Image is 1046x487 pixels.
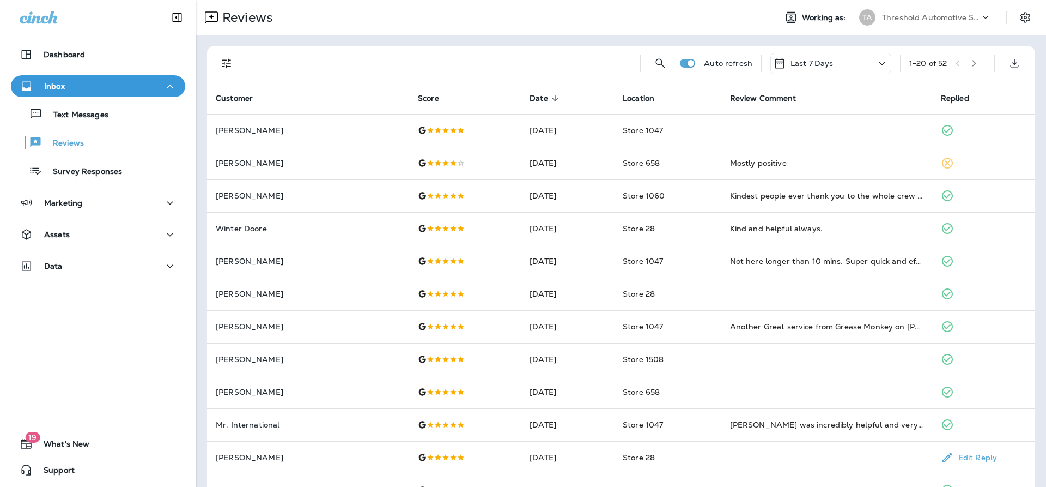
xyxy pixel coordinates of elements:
p: [PERSON_NAME] [216,257,400,266]
p: Assets [44,230,70,239]
span: Support [33,466,75,479]
p: [PERSON_NAME] [216,322,400,331]
p: Edit Reply [954,453,997,462]
span: Replied [941,94,969,103]
span: Store 1047 [623,322,663,332]
p: [PERSON_NAME] [216,388,400,396]
p: Survey Responses [42,167,122,177]
span: Replied [941,93,983,103]
span: Store 1047 [623,125,663,135]
div: Another Great service from Grease Monkey on Holms. Always a great crew and excellent service. Cle... [730,321,923,332]
span: Store 28 [623,224,655,233]
button: 19What's New [11,433,185,455]
button: Collapse Sidebar [162,7,192,28]
p: Threshold Automotive Service dba Grease Monkey [882,13,980,22]
div: Kindest people ever thank you to the whole crew at grease monkey they made my whole day [730,190,923,201]
button: Text Messages [11,103,185,125]
td: [DATE] [521,343,614,376]
button: Export as CSV [1004,52,1025,74]
p: Winter Doore [216,224,400,233]
span: Score [418,94,439,103]
button: Dashboard [11,44,185,65]
p: Inbox [44,82,65,91]
td: [DATE] [521,278,614,310]
p: Data [44,262,63,270]
div: TA [859,9,875,26]
td: [DATE] [521,114,614,147]
td: [DATE] [521,376,614,408]
p: [PERSON_NAME] [216,126,400,135]
p: [PERSON_NAME] [216,355,400,364]
p: [PERSON_NAME] [216,191,400,200]
p: Dashboard [44,50,85,59]
span: Store 28 [623,453,655,462]
span: Store 1508 [623,354,664,364]
span: Store 1060 [623,191,665,201]
span: Store 1047 [623,420,663,430]
span: Store 1047 [623,256,663,266]
span: Review Comment [730,93,811,103]
td: [DATE] [521,441,614,474]
span: Customer [216,94,253,103]
button: Filters [216,52,238,74]
td: [DATE] [521,179,614,212]
button: Inbox [11,75,185,97]
span: Customer [216,93,267,103]
td: [DATE] [521,212,614,245]
button: Settings [1015,8,1035,27]
div: 1 - 20 of 52 [909,59,947,68]
p: [PERSON_NAME] [216,290,400,298]
td: [DATE] [521,310,614,343]
td: [DATE] [521,147,614,179]
td: [DATE] [521,245,614,278]
td: [DATE] [521,408,614,441]
button: Survey Responses [11,159,185,182]
button: Support [11,459,185,481]
div: Kind and helpful always. [730,223,923,234]
span: Working as: [802,13,848,22]
p: Mr. International [216,420,400,429]
span: Location [623,94,654,103]
p: Marketing [44,199,82,207]
span: Location [623,93,668,103]
span: Date [530,94,548,103]
div: Not here longer than 10 mins. Super quick and efficient. [730,256,923,267]
p: Reviews [42,139,84,149]
span: Date [530,93,562,103]
p: [PERSON_NAME] [216,453,400,462]
span: 19 [25,432,40,443]
button: Reviews [11,131,185,154]
span: Review Comment [730,94,796,103]
button: Data [11,255,185,277]
button: Search Reviews [649,52,671,74]
p: Reviews [218,9,273,26]
p: [PERSON_NAME] [216,159,400,167]
span: What's New [33,440,89,453]
span: Store 28 [623,289,655,299]
span: Store 658 [623,158,660,168]
button: Assets [11,224,185,245]
span: Score [418,93,453,103]
div: Mostly positive [730,158,923,169]
button: Marketing [11,192,185,214]
div: Brittney was incredibly helpful and very considerate. Glad we came when she was working! [730,419,923,430]
p: Text Messages [42,110,108,121]
span: Store 658 [623,387,660,397]
p: Auto refresh [704,59,752,68]
p: Last 7 Days [790,59,834,68]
